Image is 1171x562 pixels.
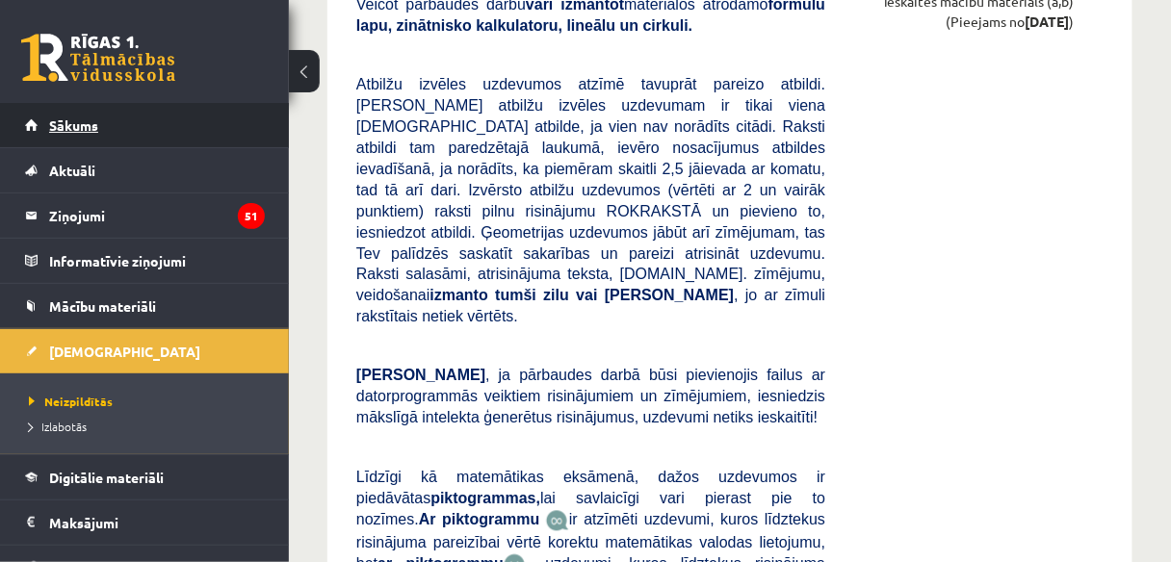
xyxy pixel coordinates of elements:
a: Digitālie materiāli [25,455,265,499]
span: , ja pārbaudes darbā būsi pievienojis failus ar datorprogrammās veiktiem risinājumiem un zīmējumi... [356,368,825,426]
i: 51 [238,203,265,229]
span: [DEMOGRAPHIC_DATA] [49,343,200,360]
legend: Maksājumi [49,500,265,545]
a: Rīgas 1. Tālmācības vidusskola [21,34,175,82]
a: Aktuāli [25,148,265,192]
span: Digitālie materiāli [49,469,164,486]
a: Ziņojumi51 [25,193,265,238]
strong: [DATE] [1026,13,1070,30]
span: Aktuāli [49,162,95,179]
span: Neizpildītās [29,394,113,409]
a: Maksājumi [25,500,265,545]
span: Izlabotās [29,419,87,434]
span: Sākums [49,116,98,134]
a: Informatīvie ziņojumi [25,239,265,283]
b: piktogrammas, [430,491,540,507]
a: [DEMOGRAPHIC_DATA] [25,329,265,373]
img: JfuEzvunn4EvwAAAAASUVORK5CYII= [546,510,569,532]
span: Mācību materiāli [49,297,156,315]
b: tumši zilu vai [PERSON_NAME] [495,288,734,304]
b: izmanto [430,288,488,304]
a: Sākums [25,103,265,147]
legend: Informatīvie ziņojumi [49,239,265,283]
a: Izlabotās [29,418,270,435]
a: Neizpildītās [29,393,270,410]
a: Mācību materiāli [25,284,265,328]
span: Līdzīgi kā matemātikas eksāmenā, dažos uzdevumos ir piedāvātas lai savlaicīgi vari pierast pie to... [356,470,825,528]
legend: Ziņojumi [49,193,265,238]
b: Ar piktogrammu [419,512,540,528]
span: Atbilžu izvēles uzdevumos atzīmē tavuprāt pareizo atbildi. [PERSON_NAME] atbilžu izvēles uzdevuma... [356,76,825,325]
span: [PERSON_NAME] [356,368,485,384]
